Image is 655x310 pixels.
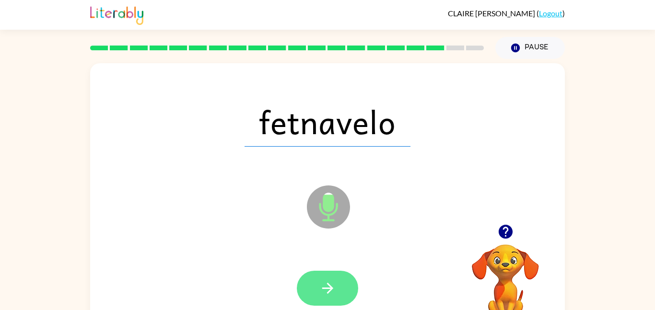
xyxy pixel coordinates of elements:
button: Pause [495,37,565,59]
div: ( ) [448,9,565,18]
a: Logout [539,9,562,18]
span: CLAIRE [PERSON_NAME] [448,9,537,18]
span: fetnavelo [245,97,410,147]
img: Literably [90,4,143,25]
